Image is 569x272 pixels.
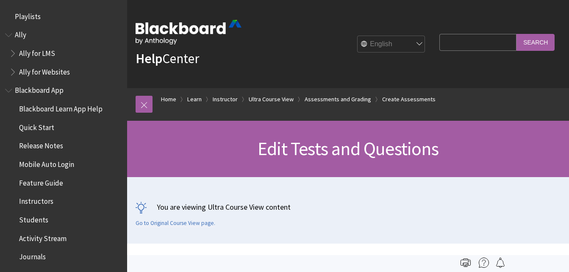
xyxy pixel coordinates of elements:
a: Ultra Course View [249,94,294,105]
nav: Book outline for Anthology Ally Help [5,28,122,79]
span: Feature Guide [19,176,63,187]
img: More help [479,258,489,268]
input: Search [516,34,555,50]
img: Print [461,258,471,268]
span: Edit Tests and Questions [258,137,439,160]
span: Release Notes [19,139,63,150]
a: Create Assessments [382,94,436,105]
p: You are viewing Ultra Course View content [136,202,561,212]
span: Ally for Websites [19,65,70,76]
span: Quick Start [19,120,54,132]
img: Follow this page [495,258,505,268]
span: Ally for LMS [19,46,55,58]
span: Ally [15,28,26,39]
span: Journals [19,250,46,261]
a: Go to Original Course View page. [136,219,215,227]
span: Instructors [19,194,53,206]
span: Blackboard Learn App Help [19,102,103,113]
img: Blackboard by Anthology [136,20,241,44]
span: Playlists [15,9,41,21]
a: Learn [187,94,202,105]
span: Students [19,213,48,224]
span: Blackboard App [15,83,64,95]
span: Activity Stream [19,231,67,243]
select: Site Language Selector [358,36,425,53]
a: Instructor [213,94,238,105]
a: HelpCenter [136,50,199,67]
a: Assessments and Grading [305,94,371,105]
a: Home [161,94,176,105]
strong: Help [136,50,162,67]
nav: Book outline for Playlists [5,9,122,24]
span: Mobile Auto Login [19,157,74,169]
